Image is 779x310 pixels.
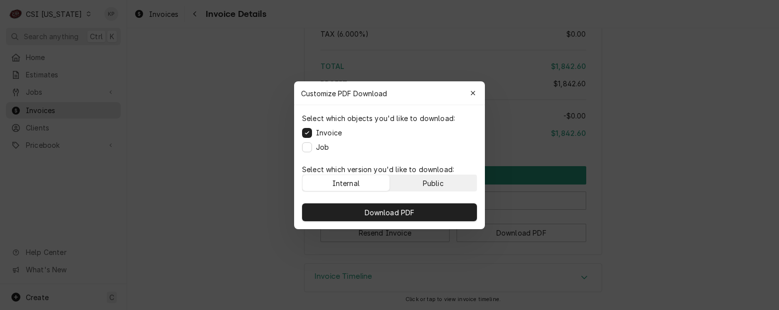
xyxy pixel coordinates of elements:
p: Select which objects you'd like to download: [302,113,455,124]
p: Select which version you'd like to download: [302,164,477,175]
span: Download PDF [363,207,417,217]
div: Internal [332,178,360,188]
label: Job [316,142,329,152]
div: Customize PDF Download [294,81,485,105]
label: Invoice [316,127,342,138]
button: Download PDF [302,203,477,221]
div: Public [423,178,444,188]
